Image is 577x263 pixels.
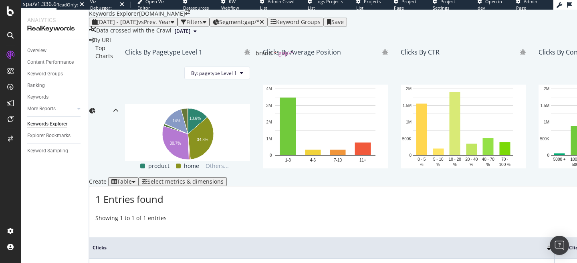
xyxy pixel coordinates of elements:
span: brand [256,49,272,57]
div: Top Charts [95,44,113,177]
text: 2M [544,87,549,91]
div: Analytics [27,16,82,24]
text: 1M [544,120,549,124]
text: 70 - [501,157,508,162]
text: % [486,162,490,167]
a: Keyword Groups [27,70,83,78]
div: bug [382,49,388,55]
text: 5000 + [553,157,566,162]
a: Content Performance [27,58,83,67]
text: 4-6 [310,158,316,162]
text: 0 [547,153,549,158]
div: [DOMAIN_NAME] [139,10,185,18]
text: 7-10 [334,158,342,162]
div: Save [331,19,344,25]
button: Filters [178,18,210,26]
span: Datasources [183,5,209,11]
button: Table [108,177,139,186]
span: Segment: gap/* [219,18,260,26]
div: Clicks By Average Position [263,48,341,56]
text: % [420,162,424,167]
span: By URL [94,36,112,44]
span: 1 Entries found [95,192,163,206]
text: % [470,162,473,167]
button: [DATE] - [DATE]vsPrev. Year [89,18,178,26]
text: 4M [266,87,272,91]
div: Data crossed with the Crawl [96,26,171,36]
div: Keywords Explorer [27,120,67,128]
text: 100 % [499,162,510,167]
div: RealKeywords [27,24,82,33]
div: Overview [27,47,46,55]
text: 1.5M [541,103,549,108]
text: 14% [172,119,180,123]
text: 0 - 5 [418,157,426,162]
text: 0 [409,153,412,158]
text: 2M [266,120,272,124]
div: Filters [186,19,203,25]
div: Keywords [27,93,48,101]
text: 0 [270,153,272,158]
text: % [436,162,440,167]
button: Segment:gap/* [210,18,267,26]
text: 1M [266,137,272,141]
text: 40 - 70 [482,157,495,162]
button: Select metrics & dimensions [139,177,227,186]
span: Clicks [93,244,535,251]
div: Ranking [27,81,45,90]
div: Clicks By CTR [401,48,440,56]
div: Keywords Explorer [89,10,139,18]
div: Explorer Bookmarks [27,131,71,140]
button: By: pagetype Level 1 [184,67,250,79]
a: More Reports [27,105,75,113]
button: Keyword Groups [267,18,324,26]
text: 1-3 [285,158,291,162]
svg: A chart. [401,85,526,168]
div: Showing 1 to 1 of 1 entries [95,214,167,223]
span: home [184,161,199,171]
div: Keyword Sampling [27,147,68,155]
a: Keyword Sampling [27,147,83,155]
button: [DATE] [171,26,200,36]
div: Select metrics & dimensions [147,178,224,185]
text: 1.5M [403,103,412,108]
text: % [453,162,457,167]
div: bug [520,49,526,55]
a: Ranking [27,81,83,90]
span: Others... [202,161,232,171]
text: 30.7% [169,142,181,146]
span: [DATE] - [DATE] [97,18,138,26]
div: legacy label [89,36,112,44]
span: vs Prev. Year [138,18,171,26]
div: More Reports [27,105,56,113]
div: Content Performance [27,58,74,67]
div: Create [89,177,139,186]
div: Keyword Groups [276,19,321,25]
text: 20 - 40 [465,157,478,162]
text: 5 - 10 [433,157,444,162]
text: 11+ [359,158,366,162]
text: 10 - 20 [449,157,462,162]
div: arrow-right-arrow-left [185,10,190,15]
div: Open Intercom Messenger [550,236,569,255]
text: 34.8% [197,138,208,142]
span: 2025 Aug. 13th [175,28,190,35]
button: Save [324,18,347,26]
svg: A chart. [125,104,250,161]
div: A chart. [263,85,388,168]
text: 2M [406,87,412,91]
text: 500K [402,137,412,141]
div: Table [117,178,132,185]
div: ReadOnly: [56,2,78,8]
span: product [148,161,169,171]
div: Keyword Groups [27,70,63,78]
text: 13.6% [190,116,201,121]
text: 1M [406,120,412,124]
span: gap/* [278,49,294,57]
a: Overview [27,47,83,55]
text: 3M [266,103,272,108]
div: bug [244,49,250,55]
text: 500K [540,137,550,141]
